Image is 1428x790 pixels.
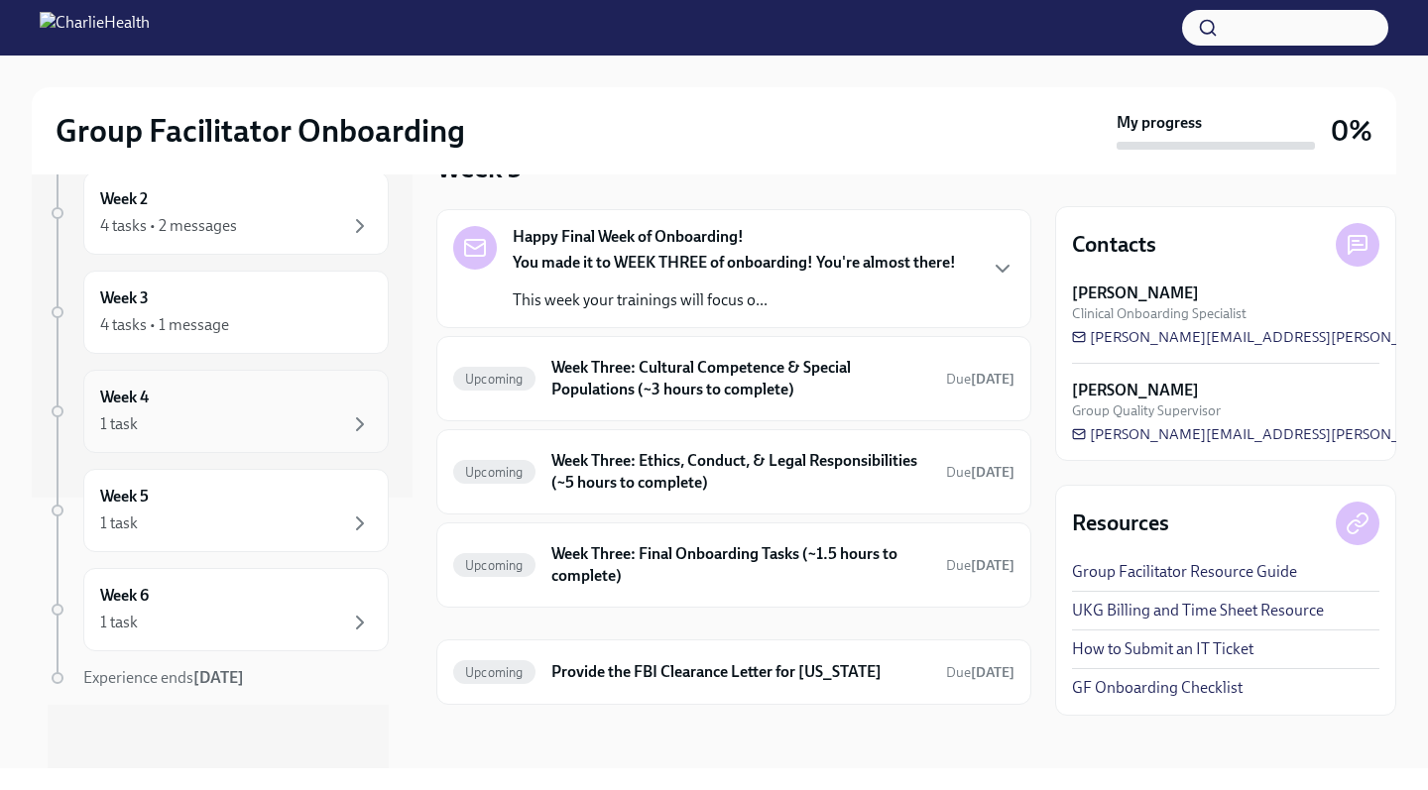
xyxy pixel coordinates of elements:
span: Experience ends [83,668,244,687]
a: Week 34 tasks • 1 message [48,271,389,354]
strong: Happy Final Week of Onboarding! [513,226,744,248]
span: Upcoming [453,665,535,680]
h3: 0% [1331,113,1372,149]
a: Week 61 task [48,568,389,651]
strong: [PERSON_NAME] [1072,282,1199,304]
div: 4 tasks • 1 message [100,314,229,336]
strong: My progress [1117,112,1202,134]
span: Upcoming [453,465,535,480]
span: Due [946,464,1014,481]
span: October 14th, 2025 09:00 [946,463,1014,482]
span: October 14th, 2025 09:00 [946,370,1014,389]
div: 1 task [100,612,138,633]
h6: Week Three: Ethics, Conduct, & Legal Responsibilities (~5 hours to complete) [551,450,930,494]
span: Group Quality Supervisor [1072,401,1221,420]
strong: [DATE] [971,371,1014,388]
a: GF Onboarding Checklist [1072,677,1243,699]
strong: [DATE] [971,464,1014,481]
div: 1 task [100,512,138,534]
h6: Week 5 [100,486,149,508]
a: How to Submit an IT Ticket [1072,638,1253,660]
span: Clinical Onboarding Specialist [1072,304,1247,323]
strong: You made it to WEEK THREE of onboarding! You're almost there! [513,253,956,272]
strong: [DATE] [971,557,1014,574]
span: October 29th, 2025 09:00 [946,663,1014,682]
h6: Week 4 [100,387,149,408]
h6: Week 2 [100,188,148,210]
h4: Contacts [1072,230,1156,260]
a: UpcomingWeek Three: Cultural Competence & Special Populations (~3 hours to complete)Due[DATE] [453,353,1014,404]
span: Due [946,371,1014,388]
span: Due [946,557,1014,574]
a: UpcomingWeek Three: Ethics, Conduct, & Legal Responsibilities (~5 hours to complete)Due[DATE] [453,446,1014,498]
strong: [PERSON_NAME] [1072,380,1199,401]
h6: Week 6 [100,585,149,607]
p: This week your trainings will focus o... [513,289,956,311]
img: CharlieHealth [40,12,150,44]
h6: Week Three: Final Onboarding Tasks (~1.5 hours to complete) [551,543,930,587]
a: UpcomingProvide the FBI Clearance Letter for [US_STATE]Due[DATE] [453,656,1014,688]
a: Week 24 tasks • 2 messages [48,171,389,255]
strong: [DATE] [193,668,244,687]
span: Upcoming [453,558,535,573]
h6: Week Three: Cultural Competence & Special Populations (~3 hours to complete) [551,357,930,400]
a: Week 51 task [48,469,389,552]
a: UpcomingWeek Three: Final Onboarding Tasks (~1.5 hours to complete)Due[DATE] [453,539,1014,591]
h6: Week 3 [100,287,149,309]
h2: Group Facilitator Onboarding [56,111,465,151]
a: UKG Billing and Time Sheet Resource [1072,600,1324,621]
strong: [DATE] [971,664,1014,681]
h4: Resources [1072,508,1169,538]
a: Week 41 task [48,370,389,453]
h6: Provide the FBI Clearance Letter for [US_STATE] [551,661,930,683]
div: 4 tasks • 2 messages [100,215,237,237]
div: 1 task [100,413,138,435]
span: Due [946,664,1014,681]
span: Upcoming [453,372,535,387]
span: October 12th, 2025 09:00 [946,556,1014,575]
a: Group Facilitator Resource Guide [1072,561,1297,583]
